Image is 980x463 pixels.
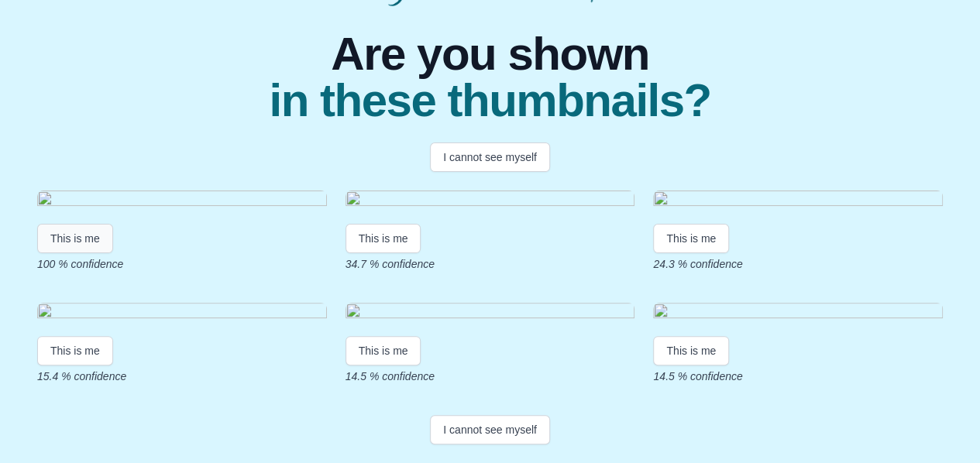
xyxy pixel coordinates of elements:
[653,303,943,324] img: 19e8ef857a1bb8bceabf6b07476f295854f20720.gif
[346,190,635,211] img: cc25faa4f2186f04a9123e2c9d14fff2da5d0976.gif
[37,336,113,365] button: This is me
[346,256,635,272] p: 34.7 % confidence
[37,369,327,384] p: 15.4 % confidence
[653,224,729,253] button: This is me
[346,303,635,324] img: 864b985a88f628493df9dd8a7c4df4d1c240a7ff.gif
[346,224,421,253] button: This is me
[37,256,327,272] p: 100 % confidence
[37,190,327,211] img: ac0250a23b42953728596bac630a38d0f3407e0b.gif
[430,415,550,444] button: I cannot see myself
[37,224,113,253] button: This is me
[653,190,943,211] img: 722768d5ab11a586ce86bcd2bea8cfe7ebd88c6b.gif
[653,256,943,272] p: 24.3 % confidence
[269,31,710,77] span: Are you shown
[269,77,710,124] span: in these thumbnails?
[346,369,635,384] p: 14.5 % confidence
[346,336,421,365] button: This is me
[653,369,943,384] p: 14.5 % confidence
[37,303,327,324] img: a99b12a5ce1e2c79d7ff1fba24325a896c15cead.gif
[430,142,550,172] button: I cannot see myself
[653,336,729,365] button: This is me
